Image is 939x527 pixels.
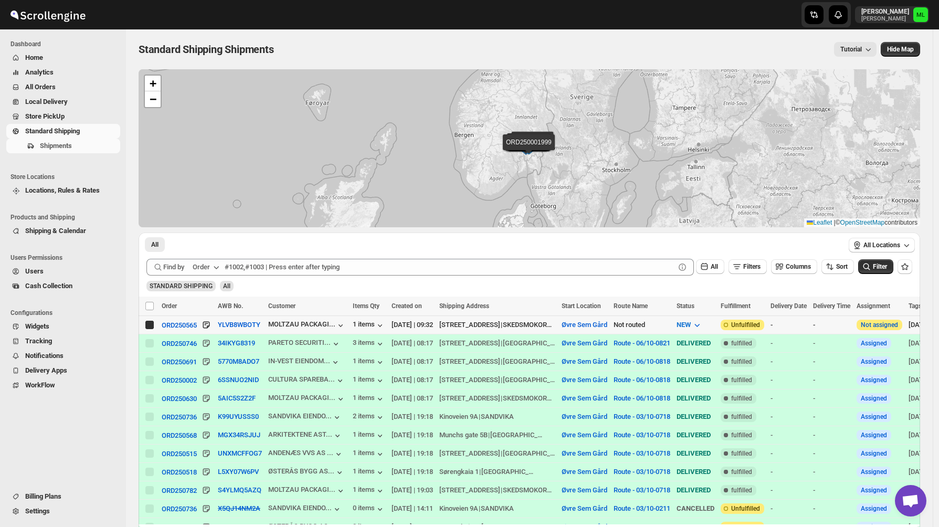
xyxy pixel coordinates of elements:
[162,503,197,514] button: ORD250736
[614,468,670,476] button: Route - 03/10-0718
[861,487,887,494] button: Assigned
[861,7,909,16] p: [PERSON_NAME]
[268,467,345,478] button: ØSTERÅS BYGG AS...
[439,375,500,385] div: [STREET_ADDRESS]
[771,485,807,496] div: -
[6,279,120,293] button: Cash Collection
[729,259,767,274] button: Filters
[162,395,197,403] div: ORD250630
[771,503,807,514] div: -
[562,449,607,457] button: Øvre Sem Gård
[439,430,488,440] div: Munchs gate 5B
[503,393,555,404] div: SKEDSMOKORSET
[162,320,197,330] button: ORD250565
[861,340,887,347] button: Assigned
[439,338,555,349] div: |
[392,356,433,367] div: [DATE] | 08:17
[268,394,335,402] div: MOLTZAU PACKAGI...
[481,467,534,477] div: [GEOGRAPHIC_DATA]
[614,376,670,384] button: Route - 06/10-0818
[151,240,159,249] span: All
[25,83,56,91] span: All Orders
[439,375,555,385] div: |
[855,6,929,23] button: User menu
[268,504,342,514] button: SANDVIKA EIENDO...
[439,485,500,496] div: [STREET_ADDRESS]
[268,302,296,310] span: Customer
[786,263,811,270] span: Columns
[162,340,197,347] div: ORD250746
[731,413,752,421] span: fulfilled
[353,467,385,478] button: 1 items
[614,413,670,420] button: Route - 03/10-0718
[218,394,256,402] button: 5AIC5S2Z2F
[268,412,332,420] div: SANDVIKA EIENDO...
[813,412,850,422] div: -
[6,378,120,393] button: WorkFlow
[503,375,555,385] div: [GEOGRAPHIC_DATA]
[25,322,49,330] span: Widgets
[218,376,259,384] button: 6SSNUO2NID
[25,112,65,120] span: Store PickUp
[25,282,72,290] span: Cash Collection
[353,394,385,404] button: 1 items
[268,486,346,496] button: MOLTZAU PACKAGI...
[218,339,255,347] button: 34IKYG8319
[162,467,197,477] button: ORD250518
[25,98,68,106] span: Local Delivery
[731,431,752,439] span: fulfilled
[392,430,433,440] div: [DATE] | 19:18
[771,448,807,459] div: -
[731,321,760,329] span: Unfulfilled
[562,394,607,402] button: Øvre Sem Gård
[6,334,120,349] button: Tracking
[439,302,489,310] span: Shipping Address
[25,492,61,500] span: Billing Plans
[562,504,607,512] button: Øvre Sem Gård
[677,430,714,440] div: DELIVERED
[503,320,555,330] div: SKEDSMOKORSET
[6,50,120,65] button: Home
[353,339,385,349] button: 3 items
[439,393,500,404] div: [STREET_ADDRESS]
[162,468,197,476] div: ORD250518
[677,412,714,422] div: DELIVERED
[162,487,197,494] div: ORD250782
[268,504,332,512] div: SANDVIKA EIENDO...
[392,375,433,385] div: [DATE] | 08:17
[8,2,87,28] img: ScrollEngine
[677,321,691,329] span: NEW
[162,358,197,366] div: ORD250691
[392,412,433,422] div: [DATE] | 19:18
[150,77,156,90] span: +
[25,68,54,76] span: Analytics
[439,412,478,422] div: Kinoveien 9A
[771,430,807,440] div: -
[861,505,887,512] button: Assigned
[439,320,500,330] div: [STREET_ADDRESS]
[25,54,43,61] span: Home
[268,486,335,493] div: MOLTZAU PACKAGI...
[895,485,926,517] div: Open chat
[25,381,55,389] span: WorkFlow
[821,259,854,274] button: Sort
[6,224,120,238] button: Shipping & Calendar
[813,448,850,459] div: -
[677,448,714,459] div: DELIVERED
[353,357,385,367] button: 1 items
[731,449,752,458] span: fulfilled
[490,430,543,440] div: [GEOGRAPHIC_DATA]
[162,376,197,384] div: ORD250002
[562,339,607,347] button: Øvre Sem Gård
[503,356,555,367] div: [GEOGRAPHIC_DATA]
[162,450,197,458] div: ORD250515
[353,430,385,441] div: 1 items
[218,504,260,512] s: X5QJ14NM2A
[353,375,385,386] button: 1 items
[6,349,120,363] button: Notifications
[881,42,920,57] button: Map action label
[353,320,385,331] div: 1 items
[353,412,385,423] button: 2 items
